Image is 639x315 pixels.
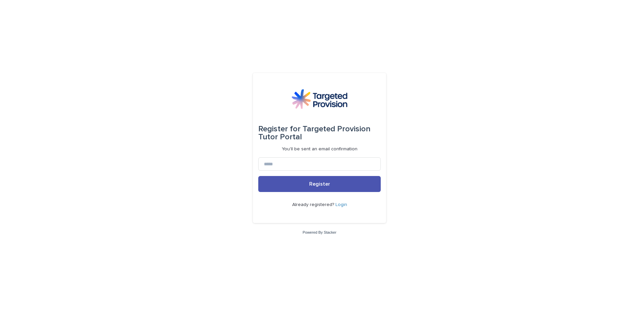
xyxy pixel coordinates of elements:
[292,89,347,109] img: M5nRWzHhSzIhMunXDL62
[258,176,381,192] button: Register
[309,181,330,187] span: Register
[258,120,381,146] div: Targeted Provision Tutor Portal
[282,146,357,152] p: You'll be sent an email confirmation
[303,230,336,234] a: Powered By Stacker
[258,125,301,133] span: Register for
[335,202,347,207] a: Login
[292,202,335,207] span: Already registered?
